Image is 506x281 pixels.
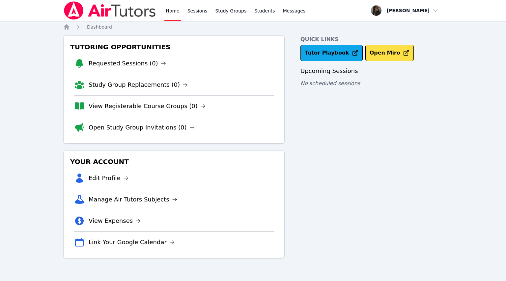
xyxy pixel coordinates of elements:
[283,8,306,14] span: Messages
[89,216,141,225] a: View Expenses
[69,156,279,168] h3: Your Account
[300,66,443,76] h3: Upcoming Sessions
[89,174,128,183] a: Edit Profile
[87,24,112,30] a: Dashboard
[365,45,414,61] button: Open Miro
[63,1,156,20] img: Air Tutors
[89,238,175,247] a: Link Your Google Calendar
[69,41,279,53] h3: Tutoring Opportunities
[300,80,360,86] span: No scheduled sessions
[89,123,195,132] a: Open Study Group Invitations (0)
[89,59,166,68] a: Requested Sessions (0)
[89,102,206,111] a: View Registerable Course Groups (0)
[89,80,188,89] a: Study Group Replacements (0)
[63,24,443,30] nav: Breadcrumb
[300,45,363,61] a: Tutor Playbook
[300,35,443,43] h4: Quick Links
[89,195,177,204] a: Manage Air Tutors Subjects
